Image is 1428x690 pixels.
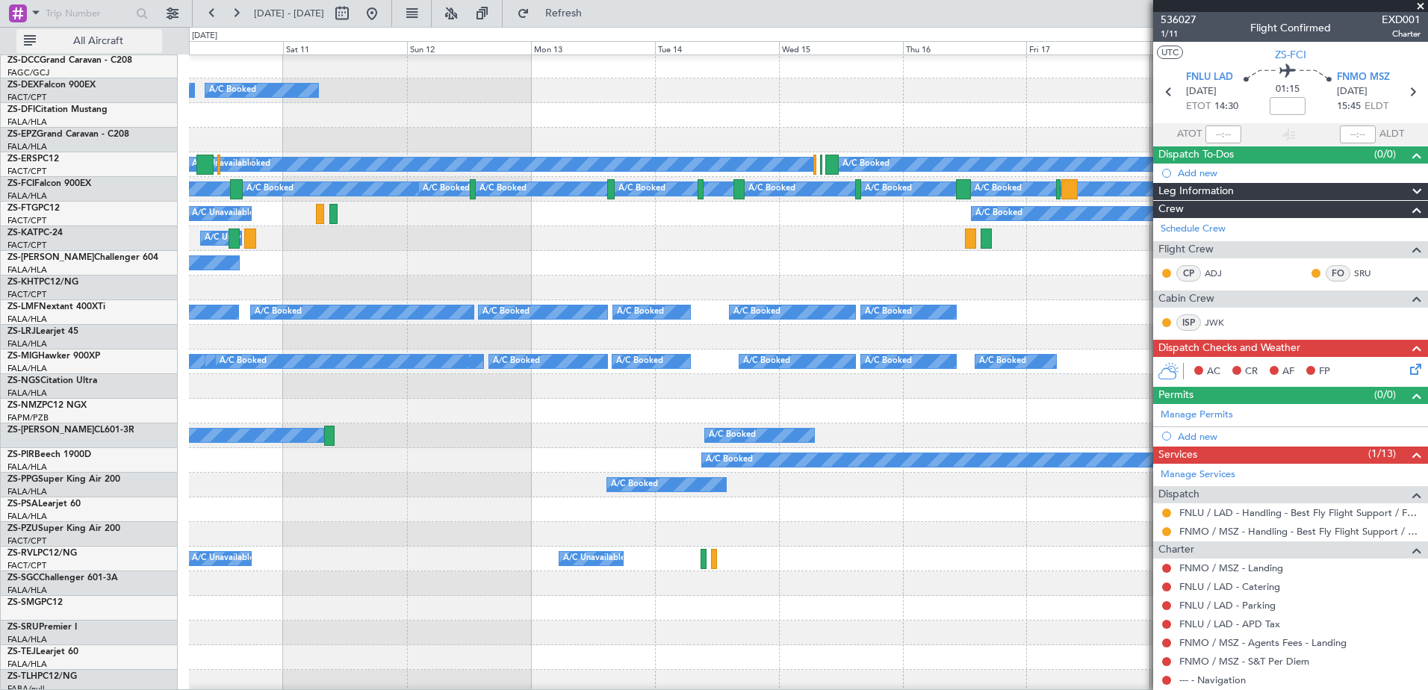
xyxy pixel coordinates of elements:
span: 15:45 [1337,99,1361,114]
span: ZS-EPZ [7,130,37,139]
div: Sun 12 [407,41,531,55]
div: A/C Booked [865,301,912,323]
div: A/C Unavailable [192,153,254,175]
a: FNMO / MSZ - S&T Per Diem [1179,655,1309,668]
span: 1/11 [1161,28,1196,40]
span: EXD001 [1382,12,1421,28]
a: FAGC/GCJ [7,67,49,78]
a: ZS-FTGPC12 [7,204,60,213]
div: Wed 15 [779,41,903,55]
a: ZS-FCIFalcon 900EX [7,179,91,188]
div: A/C Booked [617,301,664,323]
div: A/C Booked [748,178,795,200]
a: FACT/CPT [7,240,46,251]
span: Crew [1158,201,1184,218]
span: FNLU LAD [1186,70,1233,85]
span: ZS-TLH [7,672,37,681]
a: ZS-PSALearjet 60 [7,500,81,509]
a: FALA/HLA [7,388,47,399]
div: A/C Booked [733,301,780,323]
div: Sat 11 [283,41,407,55]
span: (0/0) [1374,146,1396,162]
a: FAPM/PZB [7,412,49,423]
a: ZS-SMGPC12 [7,598,63,607]
div: FO [1326,265,1350,282]
span: ZS-ERS [7,155,37,164]
a: FALA/HLA [7,486,47,497]
div: A/C Booked [743,350,790,373]
span: Charter [1382,28,1421,40]
div: Flight Confirmed [1250,20,1331,36]
div: Fri 17 [1026,41,1150,55]
a: FALA/HLA [7,461,47,473]
div: Sat 18 [1150,41,1274,55]
a: ZS-SRUPremier I [7,623,77,632]
span: ZS-KHT [7,278,39,287]
span: Dispatch Checks and Weather [1158,340,1300,357]
span: (0/0) [1374,387,1396,402]
span: ZS-NMZ [7,401,42,410]
div: Add new [1178,430,1421,443]
div: Fri 10 [160,41,284,55]
a: FALA/HLA [7,190,47,202]
div: A/C Booked [709,424,756,447]
span: Flight Crew [1158,241,1214,258]
span: ELDT [1365,99,1388,114]
a: ZS-TLHPC12/NG [7,672,77,681]
a: ZS-[PERSON_NAME]CL601-3R [7,426,134,435]
button: Refresh [510,1,600,25]
div: A/C Booked [706,449,753,471]
a: ZS-NMZPC12 NGX [7,401,87,410]
a: ZS-KHTPC12/NG [7,278,78,287]
a: --- - Navigation [1179,674,1246,686]
a: FALA/HLA [7,314,47,325]
a: ZS-PPGSuper King Air 200 [7,475,120,484]
span: ZS-[PERSON_NAME] [7,253,94,262]
span: CR [1245,364,1258,379]
span: [DATE] [1337,84,1368,99]
div: CP [1176,265,1201,282]
div: A/C Booked [255,301,302,323]
span: Dispatch [1158,486,1199,503]
a: Schedule Crew [1161,222,1226,237]
button: All Aircraft [16,29,162,53]
span: ZS-FCI [7,179,34,188]
span: (1/13) [1368,446,1396,461]
div: ISP [1176,314,1201,331]
div: A/C Booked [493,350,540,373]
span: ETOT [1186,99,1211,114]
a: FACT/CPT [7,166,46,177]
a: FACT/CPT [7,560,46,571]
span: ZS-LMF [7,302,39,311]
span: ZS-DFI [7,105,35,114]
div: A/C Booked [479,178,527,200]
a: FACT/CPT [7,92,46,103]
span: FP [1319,364,1330,379]
a: FNMO / MSZ - Agents Fees - Landing [1179,636,1347,649]
a: FACT/CPT [7,215,46,226]
a: ZS-DEXFalcon 900EX [7,81,96,90]
a: FALA/HLA [7,511,47,522]
a: FNLU / LAD - Parking [1179,599,1276,612]
a: ZS-NGSCitation Ultra [7,376,97,385]
a: ZS-PZUSuper King Air 200 [7,524,120,533]
span: ZS-LRJ [7,327,36,336]
a: ZS-MIGHawker 900XP [7,352,100,361]
a: ZS-DFICitation Mustang [7,105,108,114]
span: ZS-SGC [7,574,39,582]
span: 01:15 [1276,82,1300,97]
span: Cabin Crew [1158,290,1214,308]
div: Mon 13 [531,41,655,55]
span: ALDT [1379,127,1404,142]
span: AF [1282,364,1294,379]
a: ZS-EPZGrand Caravan - C208 [7,130,129,139]
span: ZS-MIG [7,352,38,361]
span: ZS-PSA [7,500,38,509]
div: A/C Booked [975,178,1022,200]
div: Add new [1178,167,1421,179]
span: ZS-DEX [7,81,39,90]
input: --:-- [1205,125,1241,143]
span: ATOT [1177,127,1202,142]
a: ZS-ERSPC12 [7,155,59,164]
a: FALA/HLA [7,141,47,152]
